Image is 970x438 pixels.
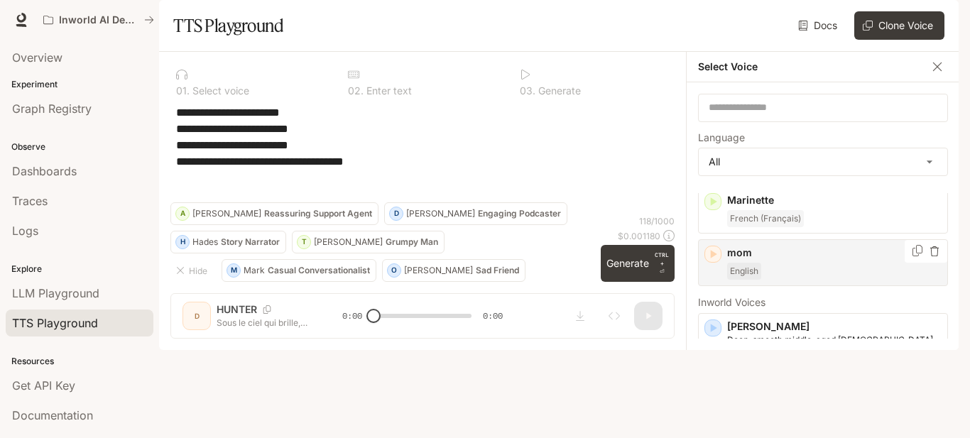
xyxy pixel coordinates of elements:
p: [PERSON_NAME] [727,319,942,334]
button: HHadesStory Narrator [170,231,286,253]
p: Marinette [727,193,942,207]
p: Story Narrator [221,238,280,246]
span: French (Français) [727,210,804,227]
div: O [388,259,400,282]
p: [PERSON_NAME] [404,266,473,275]
p: 0 3 . [520,86,535,96]
p: [PERSON_NAME] [192,209,261,218]
p: Sad Friend [476,266,519,275]
p: ⏎ [655,251,669,276]
p: Inworld AI Demos [59,14,138,26]
p: 0 2 . [348,86,364,96]
a: Docs [795,11,843,40]
p: Enter text [364,86,412,96]
h1: TTS Playground [173,11,283,40]
button: T[PERSON_NAME]Grumpy Man [292,231,445,253]
p: Language [698,133,745,143]
div: T [298,231,310,253]
p: Engaging Podcaster [478,209,561,218]
button: All workspaces [37,6,160,34]
p: Select voice [190,86,249,96]
p: Reassuring Support Agent [264,209,372,218]
p: Hades [192,238,218,246]
div: A [176,202,189,225]
button: A[PERSON_NAME]Reassuring Support Agent [170,202,378,225]
p: Casual Conversationalist [268,266,370,275]
p: mom [727,246,942,260]
p: Deep, smooth middle-aged male French voice. Composed and calm [727,334,942,359]
p: Inworld Voices [698,297,948,307]
button: GenerateCTRL +⏎ [601,245,675,282]
p: CTRL + [655,251,669,268]
button: Copy Voice ID [910,245,925,256]
p: [PERSON_NAME] [314,238,383,246]
p: 0 1 . [176,86,190,96]
div: H [176,231,189,253]
button: D[PERSON_NAME]Engaging Podcaster [384,202,567,225]
div: All [699,148,947,175]
div: D [390,202,403,225]
button: MMarkCasual Conversationalist [222,259,376,282]
p: Generate [535,86,581,96]
p: Mark [244,266,265,275]
div: M [227,259,240,282]
span: English [727,263,761,280]
p: Grumpy Man [386,238,438,246]
button: O[PERSON_NAME]Sad Friend [382,259,525,282]
button: Clone Voice [854,11,944,40]
button: Hide [170,259,216,282]
p: [PERSON_NAME] [406,209,475,218]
